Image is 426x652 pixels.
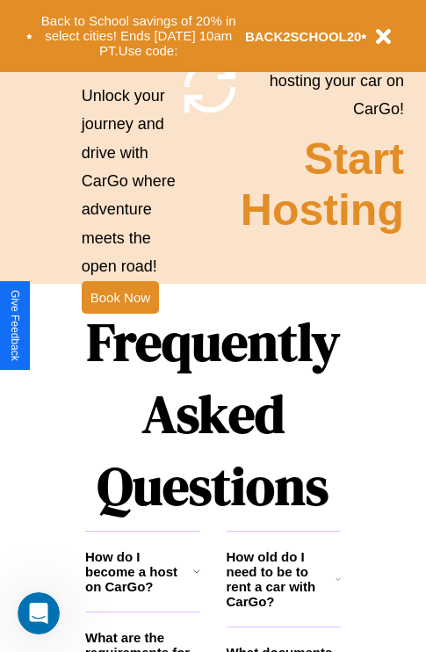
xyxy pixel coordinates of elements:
[85,549,193,594] h3: How do I become a host on CarGo?
[241,134,404,235] h2: Start Hosting
[32,9,245,63] button: Back to School savings of 20% in select cities! Ends [DATE] 10am PT.Use code:
[85,297,341,531] h1: Frequently Asked Questions
[82,82,179,281] p: Unlock your journey and drive with CarGo where adventure meets the open road!
[227,549,336,609] h3: How old do I need to be to rent a car with CarGo?
[9,290,21,361] div: Give Feedback
[245,29,362,44] b: BACK2SCHOOL20
[18,592,60,634] iframe: Intercom live chat
[82,281,159,314] button: Book Now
